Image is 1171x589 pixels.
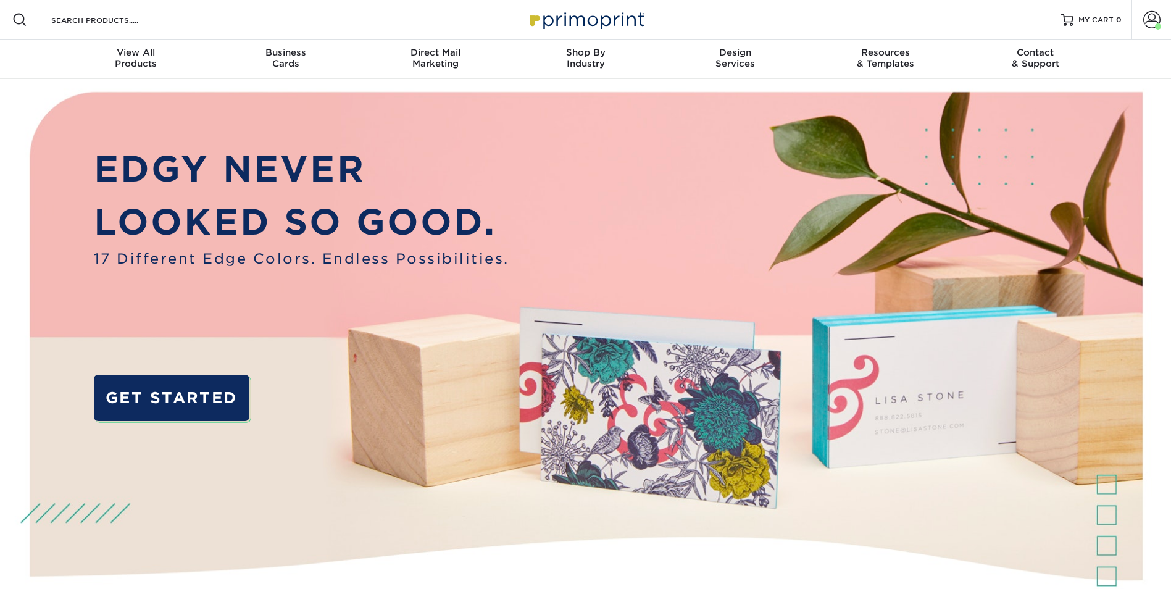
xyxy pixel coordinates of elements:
[1116,15,1122,24] span: 0
[61,40,211,79] a: View AllProducts
[524,6,648,33] img: Primoprint
[811,47,961,58] span: Resources
[94,143,509,195] p: EDGY NEVER
[961,40,1111,79] a: Contact& Support
[210,47,360,58] span: Business
[811,47,961,69] div: & Templates
[961,47,1111,58] span: Contact
[360,40,510,79] a: Direct MailMarketing
[61,47,211,69] div: Products
[210,47,360,69] div: Cards
[961,47,1111,69] div: & Support
[94,248,509,269] span: 17 Different Edge Colors. Endless Possibilities.
[661,47,811,69] div: Services
[94,196,509,248] p: LOOKED SO GOOD.
[510,40,661,79] a: Shop ByIndustry
[210,40,360,79] a: BusinessCards
[510,47,661,69] div: Industry
[661,40,811,79] a: DesignServices
[1078,15,1114,25] span: MY CART
[360,47,510,58] span: Direct Mail
[661,47,811,58] span: Design
[510,47,661,58] span: Shop By
[811,40,961,79] a: Resources& Templates
[61,47,211,58] span: View All
[50,12,170,27] input: SEARCH PRODUCTS.....
[360,47,510,69] div: Marketing
[94,375,249,421] a: GET STARTED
